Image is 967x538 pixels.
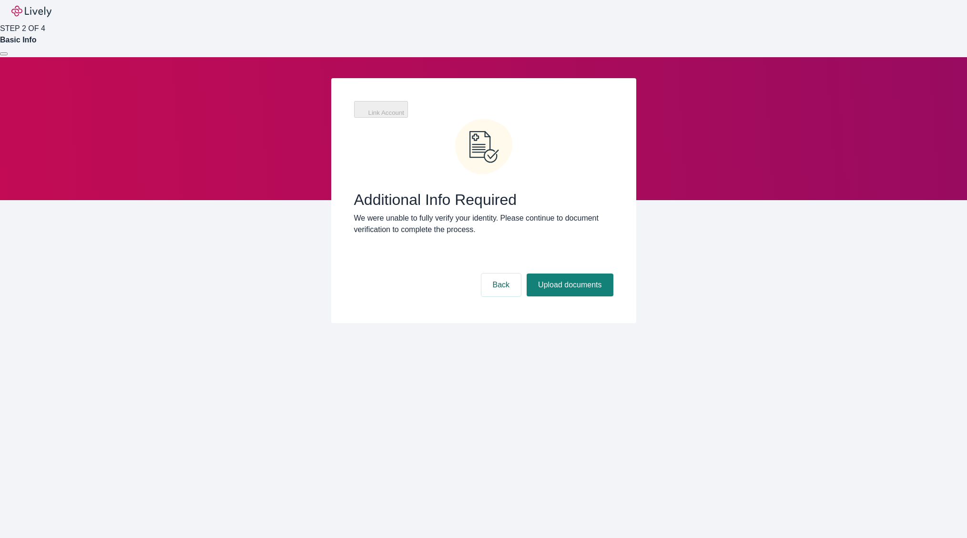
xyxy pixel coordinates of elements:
[455,118,512,175] svg: Error icon
[481,274,521,296] button: Back
[354,191,613,209] span: Additional Info Required
[527,274,613,296] button: Upload documents
[11,6,51,17] img: Lively
[354,213,613,235] p: We were unable to fully verify your identity. Please continue to document verification to complet...
[354,101,408,118] button: Link Account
